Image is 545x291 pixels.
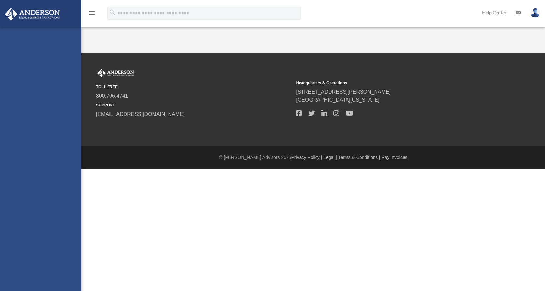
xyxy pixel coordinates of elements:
[109,9,116,16] i: search
[96,69,135,77] img: Anderson Advisors Platinum Portal
[381,155,407,160] a: Pay Invoices
[88,9,96,17] i: menu
[96,93,128,99] a: 800.706.4741
[323,155,337,160] a: Legal |
[530,8,540,18] img: User Pic
[338,155,380,160] a: Terms & Conditions |
[96,102,291,108] small: SUPPORT
[296,97,379,103] a: [GEOGRAPHIC_DATA][US_STATE]
[88,12,96,17] a: menu
[96,111,184,117] a: [EMAIL_ADDRESS][DOMAIN_NAME]
[96,84,291,90] small: TOLL FREE
[3,8,62,21] img: Anderson Advisors Platinum Portal
[81,154,545,161] div: © [PERSON_NAME] Advisors 2025
[296,89,390,95] a: [STREET_ADDRESS][PERSON_NAME]
[296,80,491,86] small: Headquarters & Operations
[291,155,322,160] a: Privacy Policy |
